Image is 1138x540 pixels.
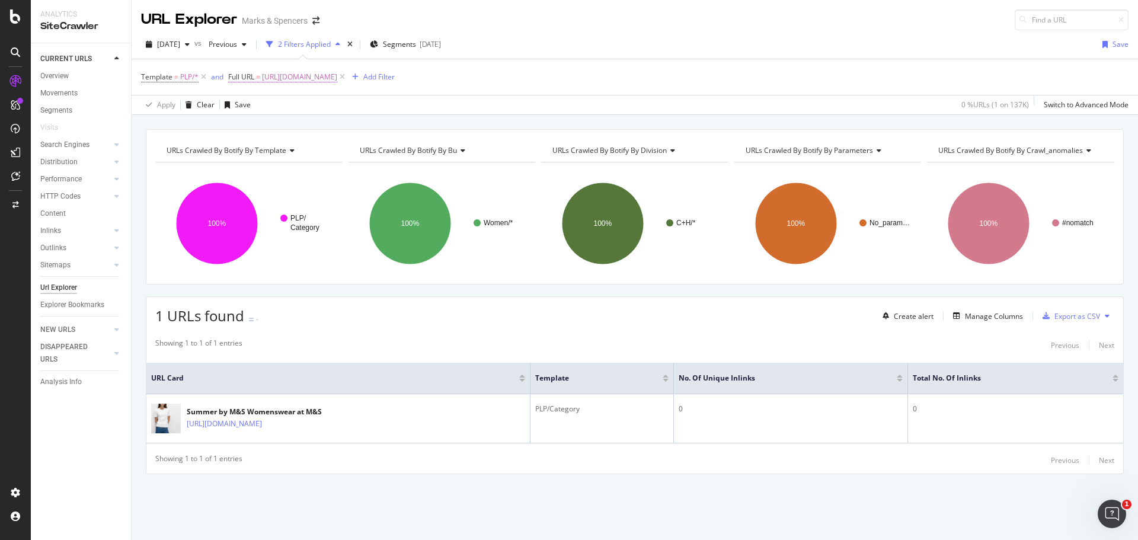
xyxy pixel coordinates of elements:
button: [DATE] [141,35,194,54]
span: = [174,72,178,82]
div: Movements [40,87,78,100]
div: Inlinks [40,225,61,237]
img: Equal [249,318,254,321]
h4: URLs Crawled By Botify By crawl_anomalies [936,141,1104,160]
div: Apply [157,100,175,110]
text: 100% [401,219,419,228]
div: Analytics [40,9,122,20]
button: Previous [204,35,251,54]
span: Previous [204,39,237,49]
div: Showing 1 to 1 of 1 entries [155,338,242,352]
span: Full URL [228,72,254,82]
div: Sitemaps [40,259,71,271]
a: Url Explorer [40,282,123,294]
div: Analysis Info [40,376,82,388]
a: Inlinks [40,225,111,237]
img: main image [151,399,181,437]
button: Add Filter [347,70,395,84]
div: Save [1113,39,1129,49]
button: Apply [141,95,175,114]
span: Total No. of Inlinks [913,373,1095,384]
button: Clear [181,95,215,114]
button: Export as CSV [1038,306,1100,325]
a: Segments [40,104,123,117]
span: URLs Crawled By Botify By parameters [746,145,873,155]
h4: URLs Crawled By Botify By parameters [743,141,911,160]
div: Clear [197,100,215,110]
span: PLP/* [180,69,199,85]
a: Explorer Bookmarks [40,299,123,311]
span: = [256,72,260,82]
text: 100% [208,219,226,228]
div: - [256,314,258,324]
div: [DATE] [420,39,441,49]
iframe: Intercom live chat [1098,500,1126,528]
span: URLs Crawled By Botify By crawl_anomalies [938,145,1083,155]
div: Summer by M&S Womenswear at M&S [187,407,322,417]
input: Find a URL [1015,9,1129,30]
button: Create alert [878,306,934,325]
a: Sitemaps [40,259,111,271]
svg: A chart. [155,172,343,275]
div: arrow-right-arrow-left [312,17,319,25]
div: 0 [913,404,1118,414]
button: Save [1098,35,1129,54]
div: Add Filter [363,72,395,82]
div: Switch to Advanced Mode [1044,100,1129,110]
div: Search Engines [40,139,89,151]
h4: URLs Crawled By Botify By division [550,141,718,160]
button: Next [1099,338,1114,352]
span: Template [141,72,172,82]
div: Create alert [894,311,934,321]
h4: URLs Crawled By Botify By bu [357,141,525,160]
div: NEW URLS [40,324,75,336]
text: No_param… [870,219,910,227]
a: Distribution [40,156,111,168]
div: Outlinks [40,242,66,254]
div: A chart. [927,172,1114,275]
span: vs [194,38,204,48]
span: 1 [1122,500,1131,509]
svg: A chart. [349,172,536,275]
text: 100% [594,219,612,228]
a: Movements [40,87,123,100]
a: CURRENT URLS [40,53,111,65]
div: and [211,72,223,82]
div: Next [1099,455,1114,465]
span: 1 URLs found [155,306,244,325]
text: Category [290,223,319,232]
span: URLs Crawled By Botify By bu [360,145,457,155]
text: 100% [787,219,805,228]
div: A chart. [541,172,728,275]
div: Content [40,207,66,220]
div: Manage Columns [965,311,1023,321]
span: URL Card [151,373,516,384]
div: 0 [679,404,903,414]
span: Segments [383,39,416,49]
div: Explorer Bookmarks [40,299,104,311]
text: 100% [980,219,998,228]
a: DISAPPEARED URLS [40,341,111,366]
div: HTTP Codes [40,190,81,203]
button: Segments[DATE] [365,35,446,54]
div: Showing 1 to 1 of 1 entries [155,453,242,468]
span: [URL][DOMAIN_NAME] [262,69,337,85]
text: C+H/* [676,219,696,227]
div: 0 % URLs ( 1 on 137K ) [961,100,1029,110]
button: Switch to Advanced Mode [1039,95,1129,114]
svg: A chart. [734,172,922,275]
div: PLP/Category [535,404,669,414]
a: HTTP Codes [40,190,111,203]
button: Previous [1051,338,1079,352]
button: 2 Filters Applied [261,35,345,54]
text: PLP/ [290,214,306,222]
a: Content [40,207,123,220]
span: Template [535,373,645,384]
div: Performance [40,173,82,186]
span: 2025 Sep. 20th [157,39,180,49]
h4: URLs Crawled By Botify By template [164,141,332,160]
span: URLs Crawled By Botify By division [552,145,667,155]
